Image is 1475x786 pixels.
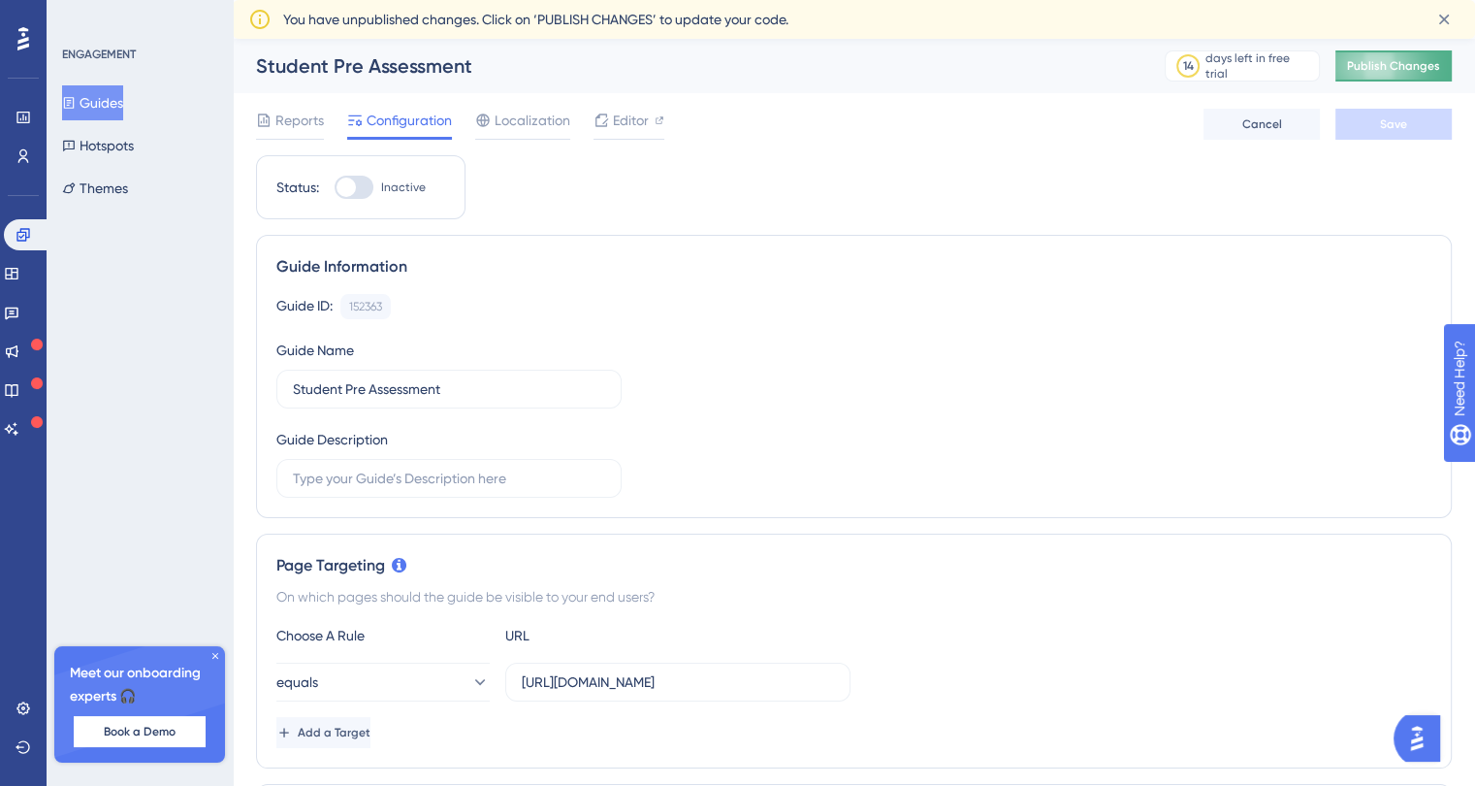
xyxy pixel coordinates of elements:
[276,554,1431,577] div: Page Targeting
[283,8,788,31] span: You have unpublished changes. Click on ‘PUBLISH CHANGES’ to update your code.
[1335,109,1452,140] button: Save
[276,339,354,362] div: Guide Name
[276,176,319,199] div: Status:
[1335,50,1452,82] button: Publish Changes
[62,128,134,163] button: Hotspots
[46,5,121,28] span: Need Help?
[276,428,388,451] div: Guide Description
[62,47,136,62] div: ENGAGEMENT
[298,725,370,740] span: Add a Target
[381,180,426,195] span: Inactive
[1242,116,1282,132] span: Cancel
[495,109,570,132] span: Localization
[367,109,452,132] span: Configuration
[62,85,123,120] button: Guides
[293,468,605,489] input: Type your Guide’s Description here
[1205,50,1313,82] div: days left in free trial
[275,109,324,132] span: Reports
[70,662,209,708] span: Meet our onboarding experts 🎧
[505,624,719,647] div: URL
[276,624,490,647] div: Choose A Rule
[62,171,128,206] button: Themes
[522,671,834,693] input: yourwebsite.com/path
[276,255,1431,278] div: Guide Information
[74,716,206,747] button: Book a Demo
[276,663,490,702] button: equals
[1394,709,1452,768] iframe: UserGuiding AI Assistant Launcher
[613,109,649,132] span: Editor
[1183,58,1194,74] div: 14
[276,671,318,694] span: equals
[276,717,370,748] button: Add a Target
[1380,116,1407,132] span: Save
[1203,109,1320,140] button: Cancel
[104,724,176,739] span: Book a Demo
[1347,58,1440,74] span: Publish Changes
[276,585,1431,608] div: On which pages should the guide be visible to your end users?
[293,378,605,400] input: Type your Guide’s Name here
[276,294,333,319] div: Guide ID:
[256,52,1116,80] div: Student Pre Assessment
[349,299,382,314] div: 152363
